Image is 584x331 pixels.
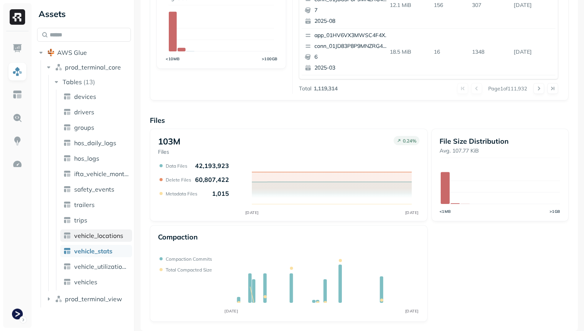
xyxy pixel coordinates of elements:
[195,176,229,183] p: 60,807,422
[440,209,451,214] tspan: <1MB
[63,124,71,131] img: table
[166,267,212,273] p: Total compacted size
[60,183,132,195] a: safety_events
[60,152,132,165] a: hos_logs
[12,159,22,169] img: Optimization
[150,116,569,125] p: Files
[60,260,132,273] a: vehicle_utilization_day
[314,17,389,25] p: 2025-08
[74,93,96,100] span: devices
[158,148,180,156] p: Files
[314,53,389,61] p: 6
[387,45,431,59] p: 18.5 MiB
[12,43,22,53] img: Dashboard
[469,45,511,59] p: 1348
[302,75,393,122] button: app_01HV6VX3MWSC4F4X5D9VZ3MYFVconn_01JD83P8P9MNZRG498RJMD6HQH222025-02
[431,45,469,59] p: 16
[60,276,132,288] a: vehicles
[74,170,129,178] span: ifta_vehicle_months
[440,137,560,146] p: File Size Distribution
[60,137,132,149] a: hos_daily_logs
[314,32,389,39] p: app_01HV6VX3MWSC4F4X5D9VZ3MYFV
[314,64,389,72] p: 2025-03
[57,49,87,56] span: AWS Glue
[74,247,112,255] span: vehicle_stats
[63,154,71,162] img: table
[74,201,95,209] span: trailers
[63,201,71,209] img: table
[60,214,132,226] a: trips
[314,42,389,50] p: conn_01JD83P8P9MNZRG498RJMD6HQH
[74,216,87,224] span: trips
[45,61,131,73] button: prod_terminal_core
[12,90,22,100] img: Asset Explorer
[63,278,71,286] img: table
[45,293,131,305] button: prod_terminal_view
[405,210,418,215] tspan: [DATE]
[74,108,94,116] span: drivers
[440,147,560,154] p: Avg. 107.77 KiB
[158,233,198,241] p: Compaction
[74,278,97,286] span: vehicles
[74,263,129,270] span: vehicle_utilization_day
[166,177,191,183] p: Delete Files
[212,190,229,197] p: 1,015
[65,63,121,71] span: prod_terminal_core
[60,229,132,242] a: vehicle_locations
[37,8,131,20] div: Assets
[55,295,63,303] img: namespace
[37,46,131,59] button: AWS Glue
[63,93,71,100] img: table
[63,263,71,270] img: table
[63,139,71,147] img: table
[63,108,71,116] img: table
[405,309,419,314] tspan: [DATE]
[224,309,238,314] tspan: [DATE]
[74,124,94,131] span: groups
[166,256,212,262] p: Compaction commits
[166,163,187,169] p: Data Files
[63,170,71,178] img: table
[60,199,132,211] a: trailers
[314,85,338,92] p: 1,119,314
[63,247,71,255] img: table
[511,45,555,59] p: Aug 26, 2025
[63,232,71,239] img: table
[12,66,22,76] img: Assets
[74,232,123,239] span: vehicle_locations
[63,185,71,193] img: table
[10,9,25,25] img: Ryft
[83,78,95,86] p: ( 13 )
[550,209,560,214] tspan: >1GB
[63,78,82,86] span: Tables
[74,139,116,147] span: hos_daily_logs
[12,113,22,123] img: Query Explorer
[60,121,132,134] a: groups
[195,162,229,170] p: 42,193,923
[53,76,132,88] button: Tables(13)
[60,245,132,257] a: vehicle_stats
[60,90,132,103] a: devices
[74,185,114,193] span: safety_events
[314,7,389,14] p: 7
[158,136,180,147] p: 103M
[12,136,22,146] img: Insights
[63,216,71,224] img: table
[299,85,311,92] p: Total
[74,154,99,162] span: hos_logs
[65,295,122,303] span: prod_terminal_view
[302,29,393,75] button: app_01HV6VX3MWSC4F4X5D9VZ3MYFVconn_01JD83P8P9MNZRG498RJMD6HQH62025-03
[47,49,55,56] img: root
[403,138,416,144] p: 0.24 %
[262,56,278,61] tspan: >100GB
[245,210,258,215] tspan: [DATE]
[12,309,23,319] img: Terminal
[166,191,197,197] p: Metadata Files
[55,63,63,71] img: namespace
[488,85,527,92] p: Page 1 of 111,932
[166,56,180,61] tspan: <10MB
[60,168,132,180] a: ifta_vehicle_months
[60,106,132,118] a: drivers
